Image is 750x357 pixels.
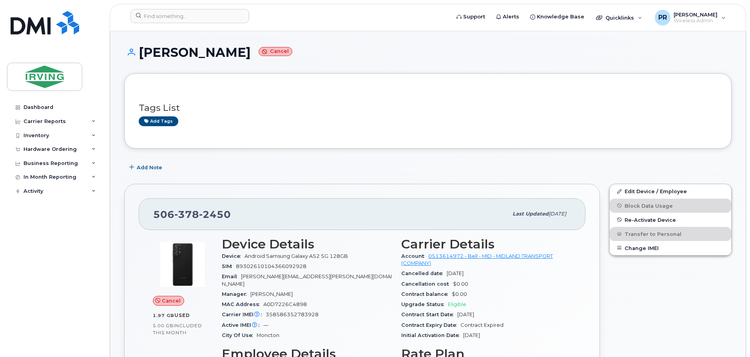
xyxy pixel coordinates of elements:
span: Eligible [448,301,466,307]
span: Re-Activate Device [625,217,676,223]
button: Block Data Usage [610,199,731,213]
img: image20231002-3703462-2e78ka.jpeg [159,241,206,288]
span: Carrier IMEI [222,312,266,317]
span: $0.00 [452,291,467,297]
span: Cancellation cost [401,281,453,287]
button: Re-Activate Device [610,213,731,227]
span: [DATE] [457,312,474,317]
span: Contract Expired [460,322,504,328]
span: used [174,312,190,318]
span: Contract Expiry Date [401,322,460,328]
span: 1.97 GB [153,313,174,318]
span: included this month [153,323,202,335]
span: Device [222,253,245,259]
button: Add Note [124,160,169,174]
span: 506 [153,208,231,220]
span: Moncton [257,332,279,338]
button: Change IMEI [610,241,731,255]
span: 89302610104366092928 [236,263,306,269]
span: MAC Address [222,301,263,307]
span: Contract balance [401,291,452,297]
span: 5.00 GB [153,323,174,328]
span: Last updated [513,211,549,217]
a: 0513614972 - Bell - MID - MIDLAND TRANSPORT (COMPANY) [401,253,553,266]
a: Add tags [139,116,178,126]
span: [PERSON_NAME] [250,291,293,297]
span: [DATE] [447,270,464,276]
span: 358586352783928 [266,312,319,317]
span: A0D7226C4898 [263,301,307,307]
span: Cancelled date [401,270,447,276]
span: 378 [174,208,199,220]
span: Upgrade Status [401,301,448,307]
span: $0.00 [453,281,468,287]
span: Active IMEI [222,322,263,328]
h3: Carrier Details [401,237,571,251]
h3: Tags List [139,103,717,113]
span: 2450 [199,208,231,220]
span: [DATE] [463,332,480,338]
span: City Of Use [222,332,257,338]
span: Manager [222,291,250,297]
small: Cancel [259,47,292,56]
span: — [263,322,268,328]
button: Transfer to Personal [610,227,731,241]
span: Android Samsung Galaxy A52 5G 128GB [245,253,348,259]
span: Initial Activation Date [401,332,463,338]
span: [DATE] [549,211,566,217]
h1: [PERSON_NAME] [124,45,732,59]
span: [PERSON_NAME][EMAIL_ADDRESS][PERSON_NAME][DOMAIN_NAME] [222,274,392,286]
span: Cancel [162,297,181,304]
span: Account [401,253,428,259]
span: Email [222,274,241,279]
h3: Device Details [222,237,392,251]
a: Edit Device / Employee [610,184,731,198]
span: SIM [222,263,236,269]
span: Add Note [137,164,162,171]
span: Contract Start Date [401,312,457,317]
